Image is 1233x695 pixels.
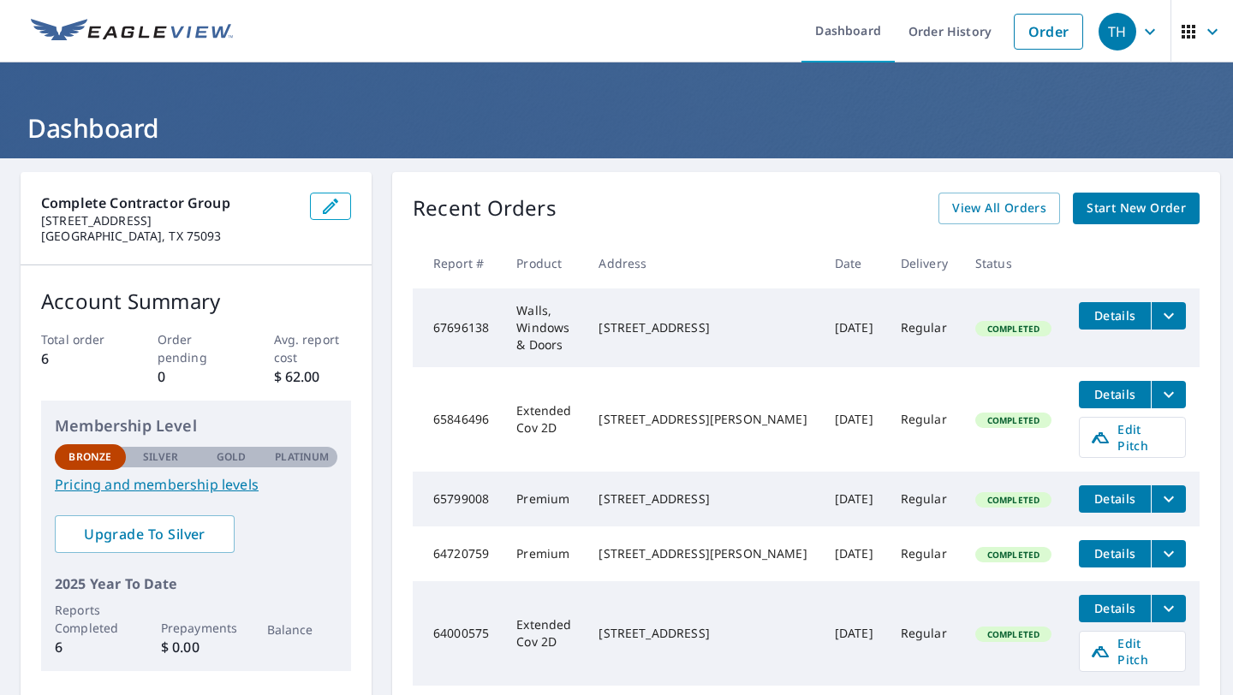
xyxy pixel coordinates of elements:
[599,545,807,562] div: [STREET_ADDRESS][PERSON_NAME]
[21,110,1212,146] h1: Dashboard
[1151,302,1186,330] button: filesDropdownBtn-67696138
[1014,14,1083,50] a: Order
[161,637,232,657] p: $ 0.00
[1089,386,1141,402] span: Details
[599,625,807,642] div: [STREET_ADDRESS]
[821,472,887,526] td: [DATE]
[1090,421,1175,454] span: Edit Pitch
[821,581,887,686] td: [DATE]
[161,619,232,637] p: Prepayments
[274,330,352,366] p: Avg. report cost
[977,628,1050,640] span: Completed
[503,367,585,472] td: Extended Cov 2D
[55,474,337,495] a: Pricing and membership levels
[68,525,221,544] span: Upgrade To Silver
[503,472,585,526] td: Premium
[887,238,962,288] th: Delivery
[1079,417,1186,458] a: Edit Pitch
[1089,490,1141,507] span: Details
[41,229,296,244] p: [GEOGRAPHIC_DATA], TX 75093
[1079,540,1151,567] button: detailsBtn-64720759
[413,526,503,581] td: 64720759
[55,601,126,637] p: Reports Completed
[952,198,1046,219] span: View All Orders
[1090,635,1175,668] span: Edit Pitch
[977,494,1050,506] span: Completed
[503,526,585,581] td: Premium
[413,288,503,367] td: 67696138
[887,581,962,686] td: Regular
[887,472,962,526] td: Regular
[1073,193,1200,224] a: Start New Order
[41,330,119,348] p: Total order
[31,19,233,45] img: EV Logo
[938,193,1060,224] a: View All Orders
[413,193,557,224] p: Recent Orders
[158,330,235,366] p: Order pending
[887,526,962,581] td: Regular
[143,449,179,465] p: Silver
[413,581,503,686] td: 64000575
[887,288,962,367] td: Regular
[41,213,296,229] p: [STREET_ADDRESS]
[55,637,126,657] p: 6
[1079,595,1151,622] button: detailsBtn-64000575
[1079,381,1151,408] button: detailsBtn-65846496
[887,367,962,472] td: Regular
[1079,631,1186,672] a: Edit Pitch
[267,621,338,639] p: Balance
[977,414,1050,426] span: Completed
[217,449,246,465] p: Gold
[1079,302,1151,330] button: detailsBtn-67696138
[68,449,111,465] p: Bronze
[413,472,503,526] td: 65799008
[1087,198,1186,219] span: Start New Order
[821,526,887,581] td: [DATE]
[1089,545,1141,561] span: Details
[977,323,1050,335] span: Completed
[599,490,807,508] div: [STREET_ADDRESS]
[413,367,503,472] td: 65846496
[1151,540,1186,567] button: filesDropdownBtn-64720759
[41,348,119,369] p: 6
[1151,381,1186,408] button: filesDropdownBtn-65846496
[1089,307,1141,324] span: Details
[413,238,503,288] th: Report #
[55,573,337,594] p: 2025 Year To Date
[821,238,887,288] th: Date
[1151,595,1186,622] button: filesDropdownBtn-64000575
[503,238,585,288] th: Product
[55,515,235,553] a: Upgrade To Silver
[55,414,337,437] p: Membership Level
[1099,13,1136,50] div: TH
[158,366,235,387] p: 0
[1089,600,1141,616] span: Details
[503,581,585,686] td: Extended Cov 2D
[599,411,807,428] div: [STREET_ADDRESS][PERSON_NAME]
[1079,485,1151,513] button: detailsBtn-65799008
[41,193,296,213] p: Complete Contractor Group
[274,366,352,387] p: $ 62.00
[41,286,351,317] p: Account Summary
[1151,485,1186,513] button: filesDropdownBtn-65799008
[585,238,820,288] th: Address
[962,238,1065,288] th: Status
[977,549,1050,561] span: Completed
[821,367,887,472] td: [DATE]
[599,319,807,336] div: [STREET_ADDRESS]
[821,288,887,367] td: [DATE]
[275,449,329,465] p: Platinum
[503,288,585,367] td: Walls, Windows & Doors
